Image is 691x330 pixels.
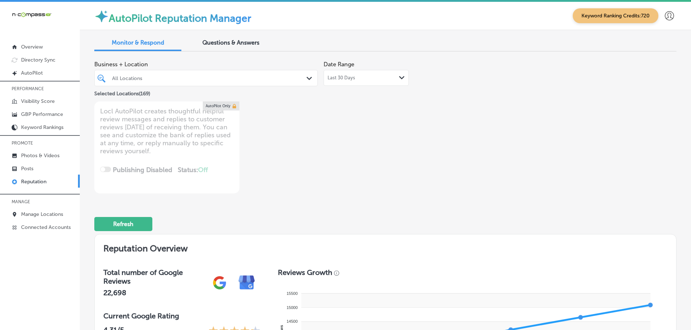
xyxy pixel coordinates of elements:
[21,70,43,76] p: AutoPilot
[103,288,206,297] h2: 22,698
[328,75,355,81] span: Last 30 Days
[95,234,676,259] h2: Reputation Overview
[573,8,658,23] span: Keyword Ranking Credits: 720
[202,39,259,46] span: Questions & Answers
[21,166,33,172] p: Posts
[94,88,150,97] p: Selected Locations ( 169 )
[112,39,164,46] span: Monitor & Respond
[109,12,251,24] label: AutoPilot Reputation Manager
[21,179,46,185] p: Reputation
[94,61,318,68] span: Business + Location
[103,268,206,285] h3: Total number of Google Reviews
[94,217,152,231] button: Refresh
[287,305,298,310] tspan: 15000
[94,9,109,24] img: autopilot-icon
[12,11,52,18] img: 660ab0bf-5cc7-4cb8-ba1c-48b5ae0f18e60NCTV_CLogo_TV_Black_-500x88.png
[112,75,307,81] div: All Locations
[21,111,63,117] p: GBP Performance
[21,224,71,230] p: Connected Accounts
[206,269,233,296] img: gPZS+5FD6qPJAAAAABJRU5ErkJggg==
[233,269,260,296] img: e7ababfa220611ac49bdb491a11684a6.png
[21,57,55,63] p: Directory Sync
[21,124,63,130] p: Keyword Rankings
[103,312,260,320] h3: Current Google Rating
[21,98,55,104] p: Visibility Score
[287,291,298,296] tspan: 15500
[324,61,354,68] label: Date Range
[287,319,298,323] tspan: 14500
[21,211,63,217] p: Manage Locations
[21,153,59,159] p: Photos & Videos
[21,44,43,50] p: Overview
[278,268,332,277] h3: Reviews Growth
